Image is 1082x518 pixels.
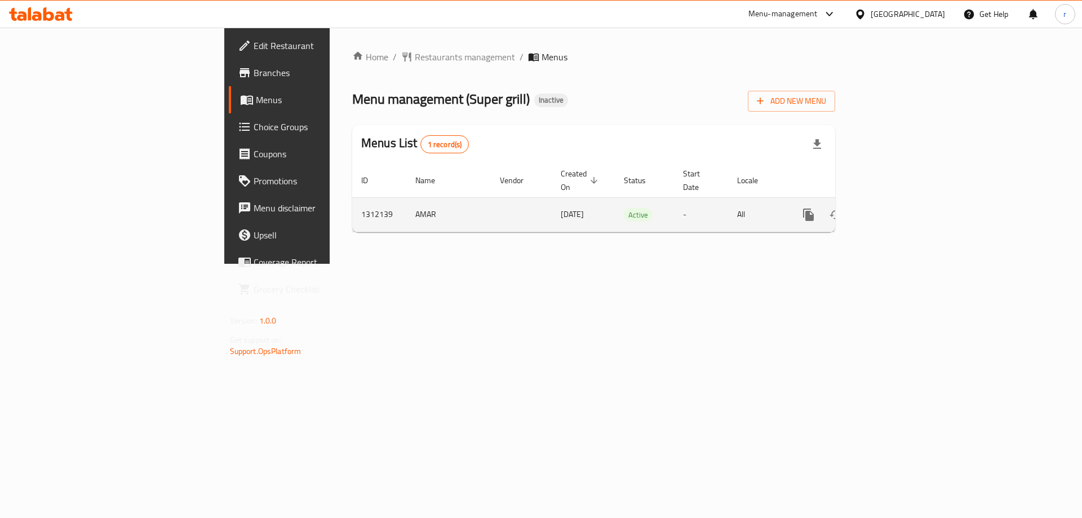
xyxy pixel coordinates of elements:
[406,197,491,232] td: AMAR
[534,95,568,105] span: Inactive
[254,201,396,215] span: Menu disclaimer
[352,163,912,232] table: enhanced table
[401,50,515,64] a: Restaurants management
[254,282,396,296] span: Grocery Checklist
[229,140,405,167] a: Coupons
[804,131,831,158] div: Export file
[230,344,301,358] a: Support.OpsPlatform
[229,32,405,59] a: Edit Restaurant
[415,174,450,187] span: Name
[683,167,715,194] span: Start Date
[748,7,818,21] div: Menu-management
[542,50,567,64] span: Menus
[256,93,396,107] span: Menus
[361,174,383,187] span: ID
[229,249,405,276] a: Coverage Report
[871,8,945,20] div: [GEOGRAPHIC_DATA]
[259,313,277,328] span: 1.0.0
[420,135,469,153] div: Total records count
[230,313,258,328] span: Version:
[352,50,835,64] nav: breadcrumb
[229,194,405,222] a: Menu disclaimer
[229,222,405,249] a: Upsell
[254,255,396,269] span: Coverage Report
[748,91,835,112] button: Add New Menu
[254,174,396,188] span: Promotions
[534,94,568,107] div: Inactive
[229,86,405,113] a: Menus
[757,94,826,108] span: Add New Menu
[415,50,515,64] span: Restaurants management
[254,147,396,161] span: Coupons
[254,228,396,242] span: Upsell
[254,66,396,79] span: Branches
[229,59,405,86] a: Branches
[624,209,653,222] span: Active
[822,201,849,228] button: Change Status
[624,174,660,187] span: Status
[795,201,822,228] button: more
[728,197,786,232] td: All
[520,50,524,64] li: /
[561,167,601,194] span: Created On
[786,163,912,198] th: Actions
[254,120,396,134] span: Choice Groups
[229,167,405,194] a: Promotions
[361,135,469,153] h2: Menus List
[1063,8,1066,20] span: r
[254,39,396,52] span: Edit Restaurant
[561,207,584,222] span: [DATE]
[737,174,773,187] span: Locale
[230,333,282,347] span: Get support on:
[352,86,530,112] span: Menu management ( Super grill )
[500,174,538,187] span: Vendor
[229,113,405,140] a: Choice Groups
[421,139,469,150] span: 1 record(s)
[229,276,405,303] a: Grocery Checklist
[674,197,728,232] td: -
